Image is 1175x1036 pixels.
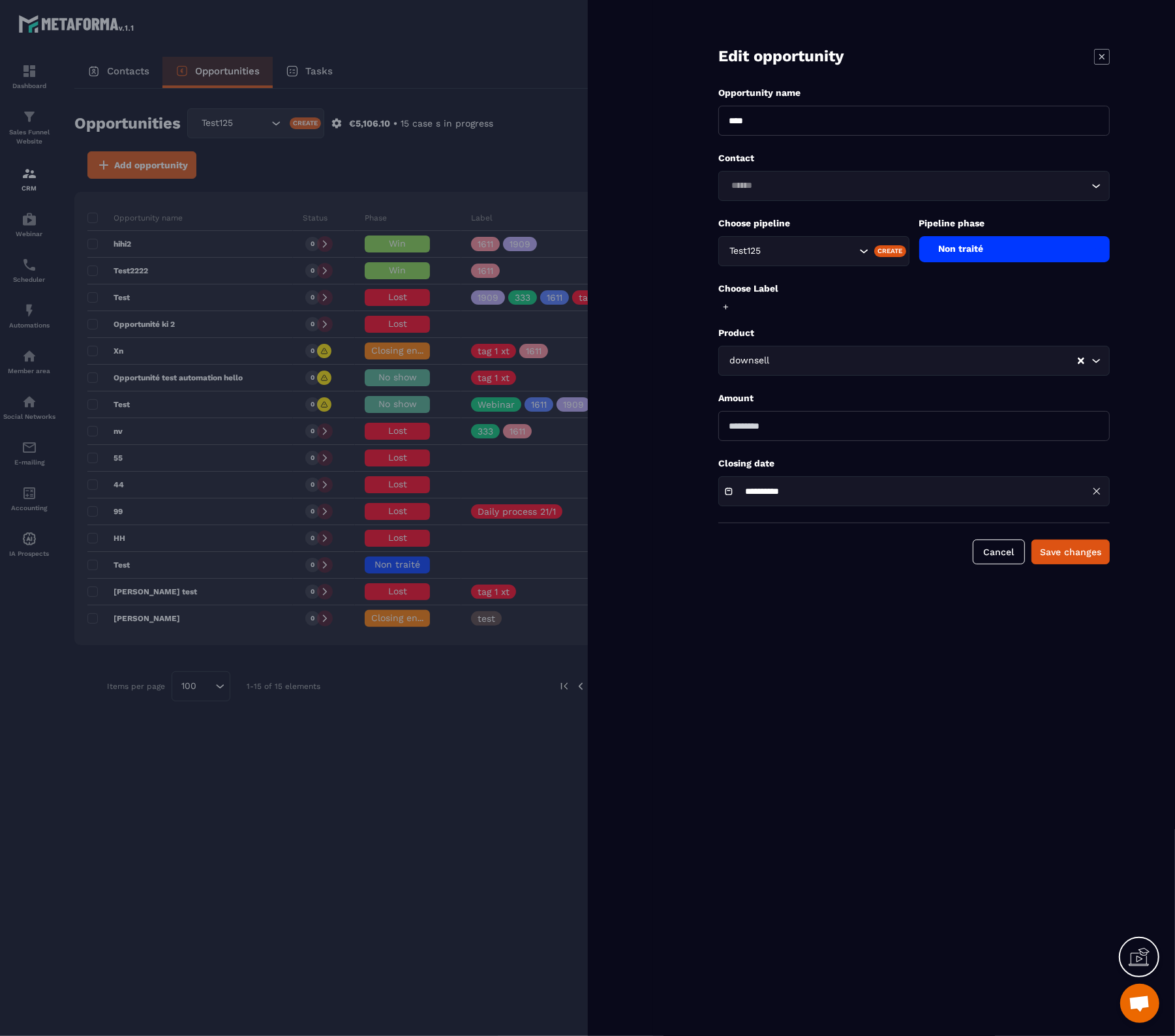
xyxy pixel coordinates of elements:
div: Search for option [718,171,1110,201]
p: Choose Label [718,282,1110,295]
input: Search for option [727,179,1088,193]
div: Search for option [718,236,909,266]
a: Mở cuộc trò chuyện [1120,984,1159,1023]
p: Product [718,327,1110,339]
p: Contact [718,152,1110,164]
button: Save changes [1031,540,1110,564]
p: Choose pipeline [718,217,909,230]
input: Search for option [772,244,856,258]
p: Amount [718,392,1110,404]
input: Search for option [772,354,1076,368]
span: Test125 [727,244,772,258]
button: Clear Selected [1078,356,1084,366]
div: Create [874,245,906,257]
button: Cancel [973,540,1025,564]
p: Edit opportunity [718,46,844,67]
div: Search for option [718,346,1110,376]
p: Pipeline phase [919,217,1110,230]
span: downsell [727,354,772,368]
p: Closing date [718,457,1110,470]
p: Opportunity name [718,87,1110,99]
